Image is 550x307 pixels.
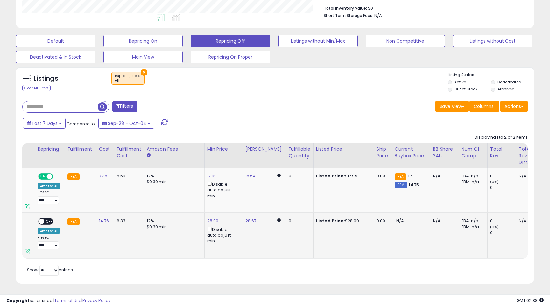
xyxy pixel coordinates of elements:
[22,85,51,91] div: Clear All Filters
[490,185,516,190] div: 0
[377,173,387,179] div: 0.00
[289,218,308,224] div: 0
[377,218,387,224] div: 0.00
[191,51,270,63] button: Repricing On Proper
[38,183,60,189] div: Amazon AI
[377,146,389,159] div: Ship Price
[6,297,30,303] strong: Copyright
[27,267,73,273] span: Show: entries
[433,173,454,179] div: N/A
[38,146,62,153] div: Repricing
[67,173,79,180] small: FBA
[409,182,419,188] span: 14.75
[117,173,139,179] div: 5.59
[462,224,483,230] div: FBM: n/a
[454,79,466,85] label: Active
[462,173,483,179] div: FBA: n/a
[99,146,111,153] div: Cost
[490,146,513,159] div: Total Rev.
[448,72,534,78] p: Listing States:
[519,146,531,166] div: Total Rev. Diff.
[207,218,219,224] a: 28.00
[462,179,483,185] div: FBM: n/a
[115,78,141,83] div: off
[395,182,407,188] small: FBM
[6,298,110,304] div: seller snap | |
[453,35,532,47] button: Listings without Cost
[34,74,58,83] h5: Listings
[324,4,523,11] li: $0
[39,174,47,179] span: ON
[16,51,95,63] button: Deactivated & In Stock
[112,101,137,112] button: Filters
[366,35,445,47] button: Non Competitive
[23,118,66,129] button: Last 7 Days
[324,13,373,18] b: Short Term Storage Fees:
[277,218,281,222] i: Calculated using Dynamic Max Price.
[324,5,367,11] b: Total Inventory Value:
[54,297,81,303] a: Terms of Use
[475,134,528,140] div: Displaying 1 to 2 of 2 items
[316,218,369,224] div: $28.00
[67,218,79,225] small: FBA
[490,230,516,236] div: 0
[38,228,60,234] div: Amazon AI
[289,173,308,179] div: 0
[497,86,515,92] label: Archived
[245,146,283,153] div: [PERSON_NAME]
[147,224,200,230] div: $0.30 min
[103,35,183,47] button: Repricing On
[207,181,238,199] div: Disable auto adjust min
[396,218,404,224] span: N/A
[245,218,257,224] a: 28.67
[462,218,483,224] div: FBA: n/a
[191,35,270,47] button: Repricing Off
[469,101,499,112] button: Columns
[103,51,183,63] button: Main View
[147,153,151,158] small: Amazon Fees.
[115,74,141,83] span: Repricing state :
[207,146,240,153] div: Min Price
[316,218,345,224] b: Listed Price:
[289,146,311,159] div: Fulfillable Quantity
[278,35,358,47] button: Listings without Min/Max
[316,173,345,179] b: Listed Price:
[374,12,382,18] span: N/A
[433,146,456,159] div: BB Share 24h.
[517,297,544,303] span: 2025-10-12 02:38 GMT
[147,146,202,153] div: Amazon Fees
[277,173,281,177] i: Calculated using Dynamic Max Price.
[408,173,412,179] span: 17
[98,118,154,129] button: Sep-28 - Oct-04
[117,146,141,159] div: Fulfillment Cost
[454,86,477,92] label: Out of Stock
[67,146,93,153] div: Fulfillment
[316,173,369,179] div: $17.99
[99,173,108,179] a: 7.38
[519,173,529,179] div: N/A
[82,297,110,303] a: Privacy Policy
[497,79,521,85] label: Deactivated
[16,35,95,47] button: Default
[500,101,528,112] button: Actions
[474,103,494,110] span: Columns
[462,146,485,159] div: Num of Comp.
[316,146,371,153] div: Listed Price
[99,218,109,224] a: 14.76
[207,173,217,179] a: 17.99
[52,174,62,179] span: OFF
[433,218,454,224] div: N/A
[490,179,499,184] small: (0%)
[38,190,60,204] div: Preset:
[435,101,469,112] button: Save View
[38,235,60,250] div: Preset:
[108,120,146,126] span: Sep-28 - Oct-04
[490,218,516,224] div: 0
[395,146,427,159] div: Current Buybox Price
[141,69,147,76] button: ×
[147,179,200,185] div: $0.30 min
[67,121,96,127] span: Compared to:
[32,120,58,126] span: Last 7 Days
[490,173,516,179] div: 0
[147,173,200,179] div: 12%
